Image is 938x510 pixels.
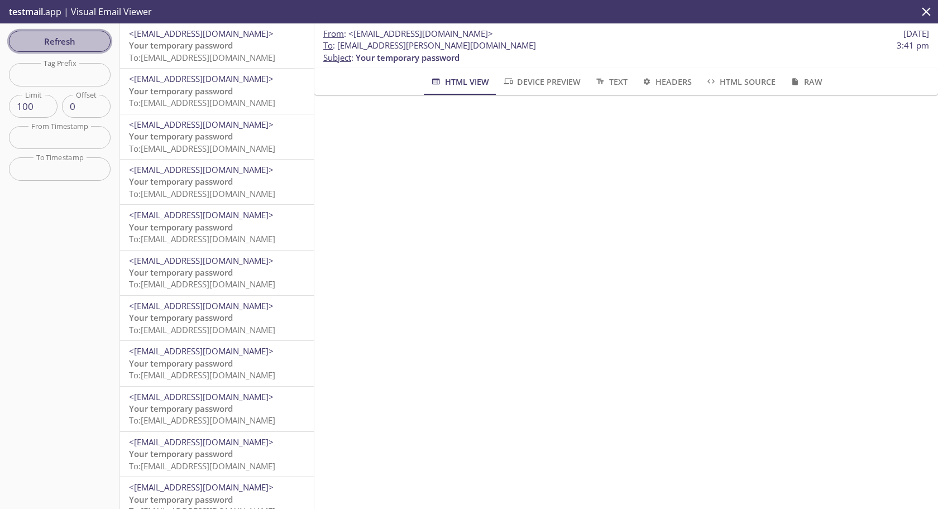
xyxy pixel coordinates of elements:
[129,188,275,199] span: To: [EMAIL_ADDRESS][DOMAIN_NAME]
[594,75,627,89] span: Text
[129,436,274,448] span: <[EMAIL_ADDRESS][DOMAIN_NAME]>
[129,119,274,130] span: <[EMAIL_ADDRESS][DOMAIN_NAME]>
[129,403,233,414] span: Your temporary password
[129,131,233,142] span: Your temporary password
[129,85,233,97] span: Your temporary password
[129,300,274,311] span: <[EMAIL_ADDRESS][DOMAIN_NAME]>
[323,40,929,64] p: :
[120,296,314,340] div: <[EMAIL_ADDRESS][DOMAIN_NAME]>Your temporary passwordTo:[EMAIL_ADDRESS][DOMAIN_NAME]
[129,345,274,357] span: <[EMAIL_ADDRESS][DOMAIN_NAME]>
[356,52,460,63] span: Your temporary password
[129,358,233,369] span: Your temporary password
[129,233,275,244] span: To: [EMAIL_ADDRESS][DOMAIN_NAME]
[120,251,314,295] div: <[EMAIL_ADDRESS][DOMAIN_NAME]>Your temporary passwordTo:[EMAIL_ADDRESS][DOMAIN_NAME]
[129,494,233,505] span: Your temporary password
[9,6,43,18] span: testmail
[430,75,489,89] span: HTML View
[323,52,351,63] span: Subject
[129,255,274,266] span: <[EMAIL_ADDRESS][DOMAIN_NAME]>
[129,97,275,108] span: To: [EMAIL_ADDRESS][DOMAIN_NAME]
[323,28,344,39] span: From
[129,222,233,233] span: Your temporary password
[705,75,776,89] span: HTML Source
[129,415,275,426] span: To: [EMAIL_ADDRESS][DOMAIN_NAME]
[323,40,536,51] span: : [EMAIL_ADDRESS][PERSON_NAME][DOMAIN_NAME]
[789,75,822,89] span: Raw
[129,482,274,493] span: <[EMAIL_ADDRESS][DOMAIN_NAME]>
[129,143,275,154] span: To: [EMAIL_ADDRESS][DOMAIN_NAME]
[323,40,333,51] span: To
[129,278,275,290] span: To: [EMAIL_ADDRESS][DOMAIN_NAME]
[120,160,314,204] div: <[EMAIL_ADDRESS][DOMAIN_NAME]>Your temporary passwordTo:[EMAIL_ADDRESS][DOMAIN_NAME]
[129,73,274,84] span: <[EMAIL_ADDRESS][DOMAIN_NAME]>
[120,387,314,431] div: <[EMAIL_ADDRESS][DOMAIN_NAME]>Your temporary passwordTo:[EMAIL_ADDRESS][DOMAIN_NAME]
[323,28,493,40] span: :
[129,28,274,39] span: <[EMAIL_ADDRESS][DOMAIN_NAME]>
[120,341,314,386] div: <[EMAIL_ADDRESS][DOMAIN_NAME]>Your temporary passwordTo:[EMAIL_ADDRESS][DOMAIN_NAME]
[129,324,275,335] span: To: [EMAIL_ADDRESS][DOMAIN_NAME]
[18,34,102,49] span: Refresh
[129,267,233,278] span: Your temporary password
[9,31,111,52] button: Refresh
[129,448,233,459] span: Your temporary password
[129,391,274,402] span: <[EMAIL_ADDRESS][DOMAIN_NAME]>
[120,23,314,68] div: <[EMAIL_ADDRESS][DOMAIN_NAME]>Your temporary passwordTo:[EMAIL_ADDRESS][DOMAIN_NAME]
[129,312,233,323] span: Your temporary password
[129,176,233,187] span: Your temporary password
[903,28,929,40] span: [DATE]
[348,28,493,39] span: <[EMAIL_ADDRESS][DOMAIN_NAME]>
[120,114,314,159] div: <[EMAIL_ADDRESS][DOMAIN_NAME]>Your temporary passwordTo:[EMAIL_ADDRESS][DOMAIN_NAME]
[129,209,274,220] span: <[EMAIL_ADDRESS][DOMAIN_NAME]>
[129,164,274,175] span: <[EMAIL_ADDRESS][DOMAIN_NAME]>
[897,40,929,51] span: 3:41 pm
[641,75,692,89] span: Headers
[129,40,233,51] span: Your temporary password
[129,52,275,63] span: To: [EMAIL_ADDRESS][DOMAIN_NAME]
[120,432,314,477] div: <[EMAIL_ADDRESS][DOMAIN_NAME]>Your temporary passwordTo:[EMAIL_ADDRESS][DOMAIN_NAME]
[120,69,314,113] div: <[EMAIL_ADDRESS][DOMAIN_NAME]>Your temporary passwordTo:[EMAIL_ADDRESS][DOMAIN_NAME]
[120,205,314,249] div: <[EMAIL_ADDRESS][DOMAIN_NAME]>Your temporary passwordTo:[EMAIL_ADDRESS][DOMAIN_NAME]
[129,369,275,381] span: To: [EMAIL_ADDRESS][DOMAIN_NAME]
[129,460,275,471] span: To: [EMAIL_ADDRESS][DOMAIN_NAME]
[502,75,581,89] span: Device Preview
